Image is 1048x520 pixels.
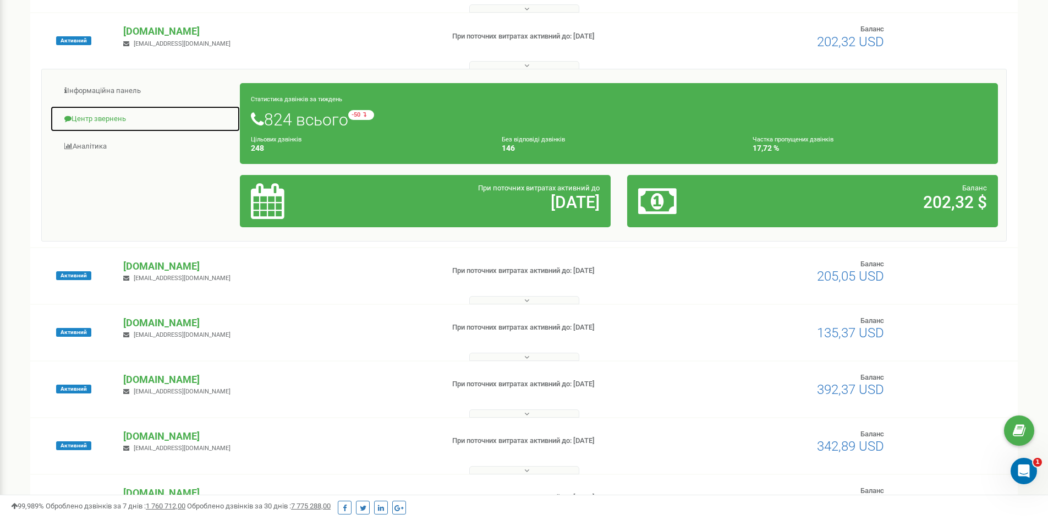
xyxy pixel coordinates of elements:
[251,96,342,103] small: Статистика дзвінків за тиждень
[56,441,91,450] span: Активний
[348,110,374,120] small: -50
[1011,458,1037,484] iframe: Intercom live chat
[134,40,231,47] span: [EMAIL_ADDRESS][DOMAIN_NAME]
[50,106,240,133] a: Центр звернень
[46,502,185,510] span: Оброблено дзвінків за 7 днів :
[860,430,884,438] span: Баланс
[123,316,434,330] p: [DOMAIN_NAME]
[860,316,884,325] span: Баланс
[452,31,681,42] p: При поточних витратах активний до: [DATE]
[291,502,331,510] u: 7 775 288,00
[860,486,884,495] span: Баланс
[134,445,231,452] span: [EMAIL_ADDRESS][DOMAIN_NAME]
[251,144,485,152] h4: 248
[860,260,884,268] span: Баланс
[134,388,231,395] span: [EMAIL_ADDRESS][DOMAIN_NAME]
[56,385,91,393] span: Активний
[452,322,681,333] p: При поточних витратах активний до: [DATE]
[56,271,91,280] span: Активний
[11,502,44,510] span: 99,989%
[50,78,240,105] a: Інформаційна панель
[817,34,884,50] span: 202,32 USD
[502,136,565,143] small: Без відповіді дзвінків
[860,25,884,33] span: Баланс
[56,36,91,45] span: Активний
[187,502,331,510] span: Оброблено дзвінків за 30 днів :
[251,110,987,129] h1: 824 всього
[372,193,600,211] h2: [DATE]
[134,331,231,338] span: [EMAIL_ADDRESS][DOMAIN_NAME]
[123,24,434,39] p: [DOMAIN_NAME]
[817,439,884,454] span: 342,89 USD
[860,373,884,381] span: Баланс
[123,429,434,444] p: [DOMAIN_NAME]
[753,144,987,152] h4: 17,72 %
[56,328,91,337] span: Активний
[478,184,600,192] span: При поточних витратах активний до
[146,502,185,510] u: 1 760 712,00
[962,184,987,192] span: Баланс
[452,266,681,276] p: При поточних витратах активний до: [DATE]
[817,325,884,341] span: 135,37 USD
[817,269,884,284] span: 205,05 USD
[123,486,434,500] p: [DOMAIN_NAME]
[817,382,884,397] span: 392,37 USD
[753,136,833,143] small: Частка пропущених дзвінків
[50,133,240,160] a: Аналiтика
[502,144,736,152] h4: 146
[760,193,987,211] h2: 202,32 $
[1033,458,1042,467] span: 1
[251,136,301,143] small: Цільових дзвінків
[134,275,231,282] span: [EMAIL_ADDRESS][DOMAIN_NAME]
[123,373,434,387] p: [DOMAIN_NAME]
[452,436,681,446] p: При поточних витратах активний до: [DATE]
[452,492,681,503] p: При поточних витратах активний до: [DATE]
[452,379,681,390] p: При поточних витратах активний до: [DATE]
[123,259,434,273] p: [DOMAIN_NAME]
